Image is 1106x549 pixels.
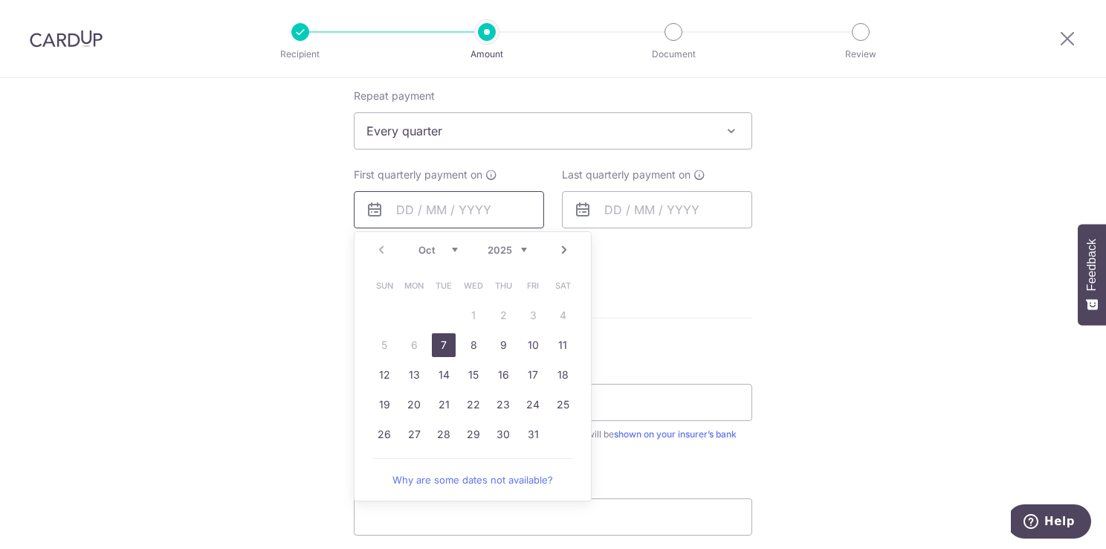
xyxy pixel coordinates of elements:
[491,423,515,446] a: 30
[432,393,456,417] a: 21
[402,363,426,387] a: 13
[354,167,482,182] span: First quarterly payment on
[432,333,456,357] a: 7
[551,333,575,357] a: 11
[462,333,485,357] a: 8
[521,423,545,446] a: 31
[521,333,545,357] a: 10
[402,423,426,446] a: 27
[245,47,355,62] p: Recipient
[372,423,396,446] a: 26
[372,393,396,417] a: 19
[354,112,752,150] span: Every quarter
[462,393,485,417] a: 22
[372,274,396,298] span: Sunday
[555,241,573,259] a: Next
[491,333,515,357] a: 9
[806,47,916,62] p: Review
[462,363,485,387] a: 15
[562,191,752,228] input: DD / MM / YYYY
[521,363,545,387] a: 17
[432,274,456,298] span: Tuesday
[491,393,515,417] a: 23
[491,274,515,298] span: Thursday
[521,393,545,417] a: 24
[618,47,728,62] p: Document
[30,30,103,48] img: CardUp
[462,423,485,446] a: 29
[402,274,426,298] span: Monday
[372,465,573,495] a: Why are some dates not available?
[491,363,515,387] a: 16
[1078,224,1106,325] button: Feedback - Show survey
[551,274,575,298] span: Saturday
[462,274,485,298] span: Wednesday
[432,47,542,62] p: Amount
[551,363,575,387] a: 18
[354,191,544,228] input: DD / MM / YYYY
[372,363,396,387] a: 12
[354,89,435,103] label: Repeat payment
[551,393,575,417] a: 25
[562,167,691,182] span: Last quarterly payment on
[432,423,456,446] a: 28
[355,113,751,149] span: Every quarter
[402,393,426,417] a: 20
[1085,239,1099,291] span: Feedback
[1011,504,1091,542] iframe: Opens a widget where you can find more information
[521,274,545,298] span: Friday
[432,363,456,387] a: 14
